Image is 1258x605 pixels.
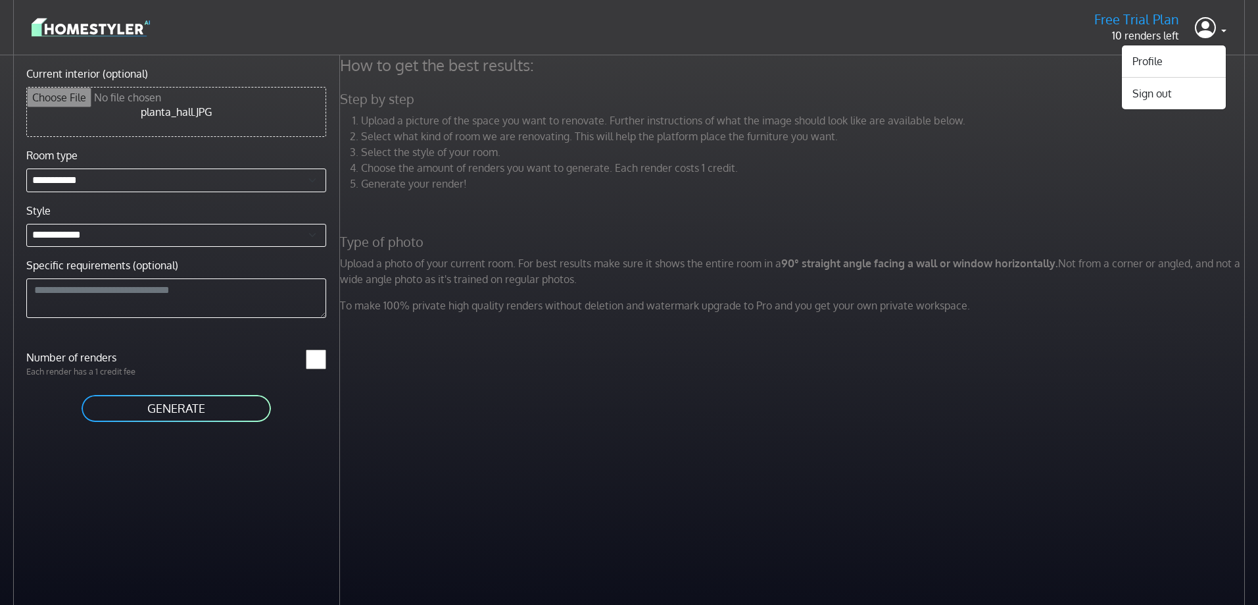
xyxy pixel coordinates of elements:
h4: How to get the best results: [332,55,1257,75]
p: Each render has a 1 credit fee [18,365,176,378]
button: GENERATE [80,394,272,423]
label: Number of renders [18,350,176,365]
li: Upload a picture of the space you want to renovate. Further instructions of what the image should... [361,113,1249,128]
li: Select what kind of room we are renovating. This will help the platform place the furniture you w... [361,128,1249,144]
p: 10 renders left [1094,28,1179,43]
label: Room type [26,147,78,163]
p: To make 100% private high quality renders without deletion and watermark upgrade to Pro and you g... [332,298,1257,313]
strong: 90° straight angle facing a wall or window horizontally. [781,257,1058,270]
h5: Step by step [332,91,1257,107]
label: Current interior (optional) [26,66,148,82]
h5: Free Trial Plan [1094,11,1179,28]
li: Choose the amount of renders you want to generate. Each render costs 1 credit. [361,160,1249,176]
li: Select the style of your room. [361,144,1249,160]
p: Upload a photo of your current room. For best results make sure it shows the entire room in a Not... [332,255,1257,287]
h5: Type of photo [332,234,1257,250]
img: logo-3de290ba35641baa71223ecac5eacb59cb85b4c7fdf211dc9aaecaaee71ea2f8.svg [32,16,150,39]
button: Sign out [1122,83,1226,104]
a: Profile [1122,51,1226,72]
label: Style [26,203,51,219]
label: Specific requirements (optional) [26,257,178,273]
li: Generate your render! [361,176,1249,192]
